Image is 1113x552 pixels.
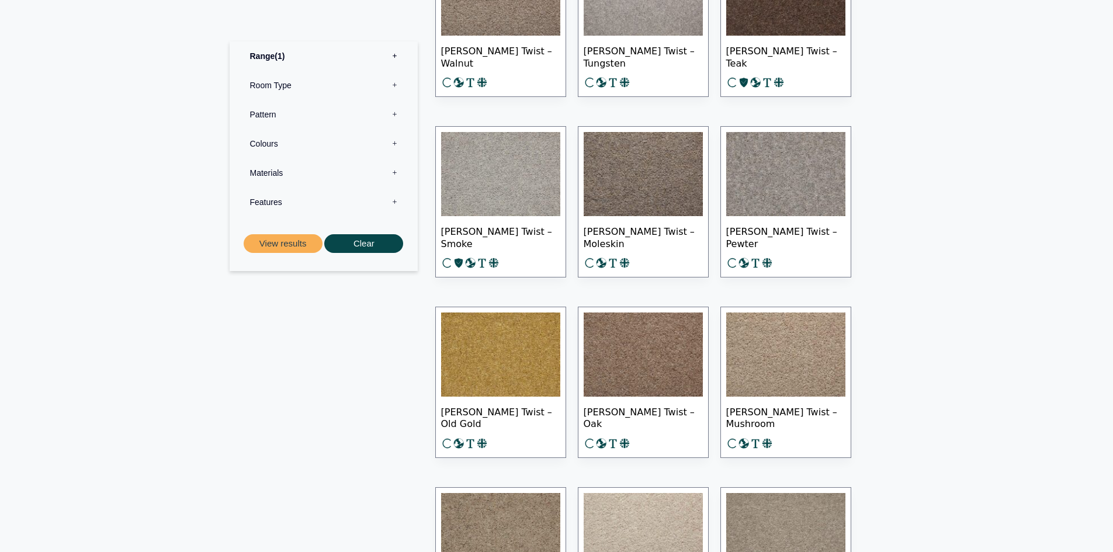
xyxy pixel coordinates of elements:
img: Tomkinson Twist - Old Gold [441,313,560,397]
span: [PERSON_NAME] Twist – Old Gold [441,397,560,438]
img: Tomkinson Twist - Mushroom [726,313,845,397]
a: [PERSON_NAME] Twist – Old Gold [435,307,566,458]
span: [PERSON_NAME] Twist – Tungsten [584,36,703,77]
button: View results [244,234,323,253]
span: [PERSON_NAME] Twist – Teak [726,36,845,77]
label: Materials [238,158,409,187]
span: [PERSON_NAME] Twist – Moleskin [584,216,703,257]
img: Tomkinson Twist - Oak [584,313,703,397]
a: [PERSON_NAME] Twist – Oak [578,307,709,458]
a: [PERSON_NAME] Twist – Moleskin [578,126,709,277]
span: [PERSON_NAME] Twist – Walnut [441,36,560,77]
a: [PERSON_NAME] Twist – Smoke [435,126,566,277]
span: 1 [275,51,285,60]
a: [PERSON_NAME] Twist – Pewter [720,126,851,277]
img: Tomkinson Twist Smoke [441,132,560,216]
span: [PERSON_NAME] Twist – Pewter [726,216,845,257]
span: [PERSON_NAME] Twist – Smoke [441,216,560,257]
a: [PERSON_NAME] Twist – Mushroom [720,307,851,458]
img: Tomkinson Twist - Moleskin [584,132,703,216]
label: Pattern [238,99,409,129]
img: Tomkinson Twist - Pewter [726,132,845,216]
label: Room Type [238,70,409,99]
span: [PERSON_NAME] Twist – Oak [584,397,703,438]
span: [PERSON_NAME] Twist – Mushroom [726,397,845,438]
label: Features [238,187,409,216]
label: Range [238,41,409,70]
button: Clear [324,234,403,253]
label: Colours [238,129,409,158]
